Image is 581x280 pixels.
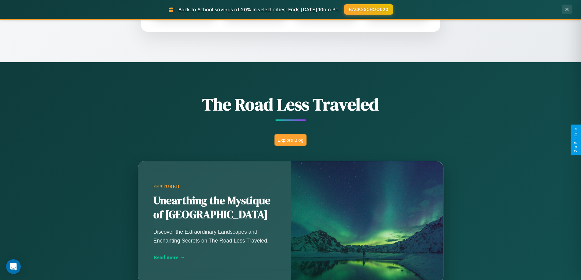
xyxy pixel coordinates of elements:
[574,128,578,152] div: Give Feedback
[153,228,275,245] p: Discover the Extraordinary Landscapes and Enchanting Secrets on The Road Less Traveled.
[344,4,393,15] button: BACK2SCHOOL20
[153,194,275,222] h2: Unearthing the Mystique of [GEOGRAPHIC_DATA]
[153,184,275,189] div: Featured
[6,259,21,274] div: Open Intercom Messenger
[153,254,275,261] div: Read more →
[178,6,339,12] span: Back to School savings of 20% in select cities! Ends [DATE] 10am PT.
[274,134,307,146] button: Explore Blog
[108,93,474,116] h1: The Road Less Traveled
